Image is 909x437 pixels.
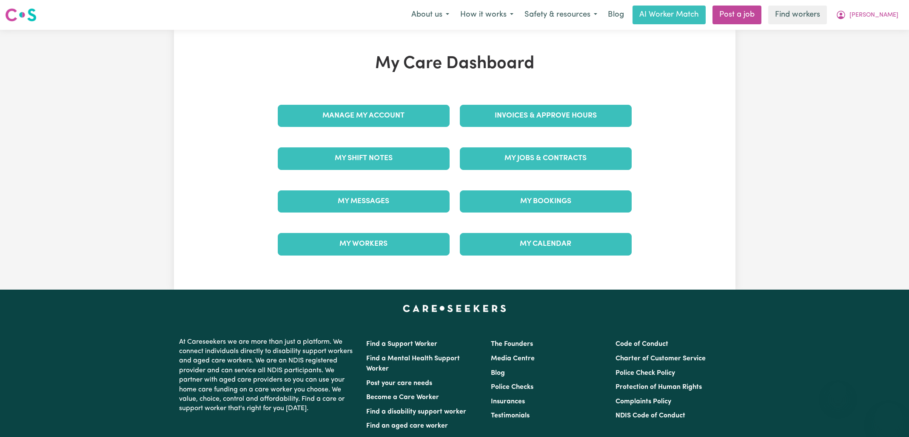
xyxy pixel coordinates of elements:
[460,233,632,255] a: My Calendar
[278,105,450,127] a: Manage My Account
[491,398,525,405] a: Insurances
[633,6,706,24] a: AI Worker Match
[406,6,455,24] button: About us
[460,190,632,213] a: My Bookings
[768,6,827,24] a: Find workers
[849,11,898,20] span: [PERSON_NAME]
[615,355,706,362] a: Charter of Customer Service
[366,423,448,429] a: Find an aged care worker
[712,6,761,24] a: Post a job
[278,147,450,170] a: My Shift Notes
[615,398,671,405] a: Complaints Policy
[615,384,702,391] a: Protection of Human Rights
[875,403,902,430] iframe: Button to launch messaging window
[829,382,846,400] iframe: Close message
[278,190,450,213] a: My Messages
[615,341,668,348] a: Code of Conduct
[830,6,904,24] button: My Account
[273,54,637,74] h1: My Care Dashboard
[366,341,437,348] a: Find a Support Worker
[455,6,519,24] button: How it works
[491,341,533,348] a: The Founders
[366,380,432,387] a: Post your care needs
[491,412,530,419] a: Testimonials
[491,384,533,391] a: Police Checks
[615,370,675,377] a: Police Check Policy
[460,147,632,170] a: My Jobs & Contracts
[366,394,439,401] a: Become a Care Worker
[278,233,450,255] a: My Workers
[615,412,685,419] a: NDIS Code of Conduct
[366,355,460,372] a: Find a Mental Health Support Worker
[460,105,632,127] a: Invoices & Approve Hours
[519,6,603,24] button: Safety & resources
[5,7,37,23] img: Careseekers logo
[179,334,356,417] p: At Careseekers we are more than just a platform. We connect individuals directly to disability su...
[5,5,37,25] a: Careseekers logo
[491,370,505,377] a: Blog
[603,6,629,24] a: Blog
[491,355,535,362] a: Media Centre
[366,408,466,415] a: Find a disability support worker
[403,305,506,312] a: Careseekers home page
